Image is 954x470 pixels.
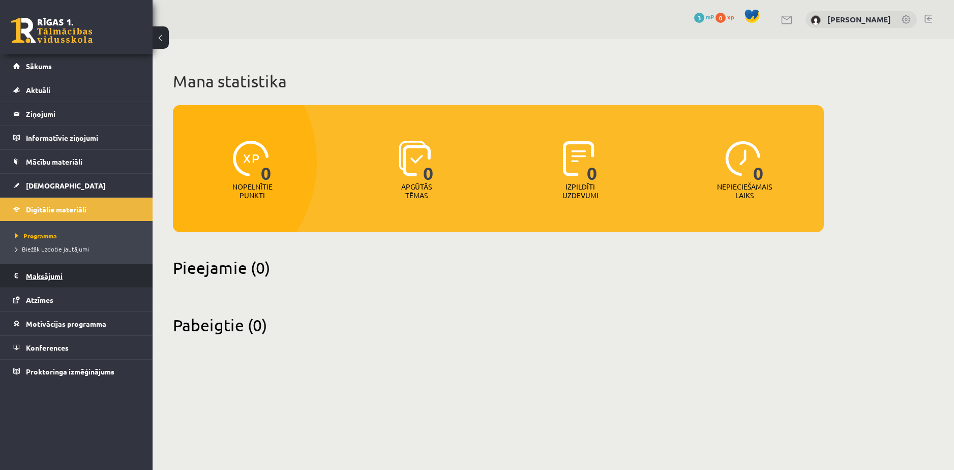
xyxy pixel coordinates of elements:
[727,13,734,21] span: xp
[15,244,142,254] a: Biežāk uzdotie jautājumi
[13,54,140,78] a: Sākums
[13,102,140,126] a: Ziņojumi
[15,245,89,253] span: Biežāk uzdotie jautājumi
[694,13,704,23] span: 3
[26,367,114,376] span: Proktoringa izmēģinājums
[261,141,272,182] span: 0
[26,295,53,304] span: Atzīmes
[173,258,824,277] h2: Pieejamie (0)
[715,13,726,23] span: 0
[13,150,140,173] a: Mācību materiāli
[397,182,436,200] p: Apgūtās tēmas
[26,126,140,149] legend: Informatīvie ziņojumi
[26,181,106,190] span: [DEMOGRAPHIC_DATA]
[232,182,273,200] p: Nopelnītie punkti
[399,141,431,176] img: icon-learned-topics-4a711ccc23c960034f471b6e78daf4a3bad4a20eaf4de84257b87e66633f6470.svg
[423,141,434,182] span: 0
[26,61,52,71] span: Sākums
[587,141,598,182] span: 0
[717,182,772,200] p: Nepieciešamais laiks
[233,141,269,176] img: icon-xp-0682a9bc20223a9ccc6f5883a126b849a74cddfe5390d2b41b4391c66f2066e7.svg
[13,174,140,197] a: [DEMOGRAPHIC_DATA]
[11,18,93,43] a: Rīgas 1. Tālmācības vidusskola
[26,157,82,166] span: Mācību materiāli
[15,232,57,240] span: Programma
[13,312,140,335] a: Motivācijas programma
[173,71,824,91] h1: Mana statistika
[26,264,140,288] legend: Maksājumi
[13,78,140,102] a: Aktuāli
[26,319,106,328] span: Motivācijas programma
[15,231,142,240] a: Programma
[13,264,140,288] a: Maksājumi
[26,102,140,126] legend: Ziņojumi
[725,141,761,176] img: icon-clock-7be60019b62300814b6bd22b8e044499b485619524d84068768e800edab66f18.svg
[13,360,140,383] a: Proktoringa izmēģinājums
[13,336,140,359] a: Konferences
[827,14,891,24] a: [PERSON_NAME]
[560,182,600,200] p: Izpildīti uzdevumi
[173,315,824,335] h2: Pabeigtie (0)
[13,288,140,311] a: Atzīmes
[563,141,594,176] img: icon-completed-tasks-ad58ae20a441b2904462921112bc710f1caf180af7a3daa7317a5a94f2d26646.svg
[715,13,739,21] a: 0 xp
[13,126,140,149] a: Informatīvie ziņojumi
[26,205,86,214] span: Digitālie materiāli
[706,13,714,21] span: mP
[26,343,69,352] span: Konferences
[13,198,140,221] a: Digitālie materiāli
[811,15,821,25] img: Viktorija Pētersone
[26,85,50,95] span: Aktuāli
[694,13,714,21] a: 3 mP
[753,141,764,182] span: 0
